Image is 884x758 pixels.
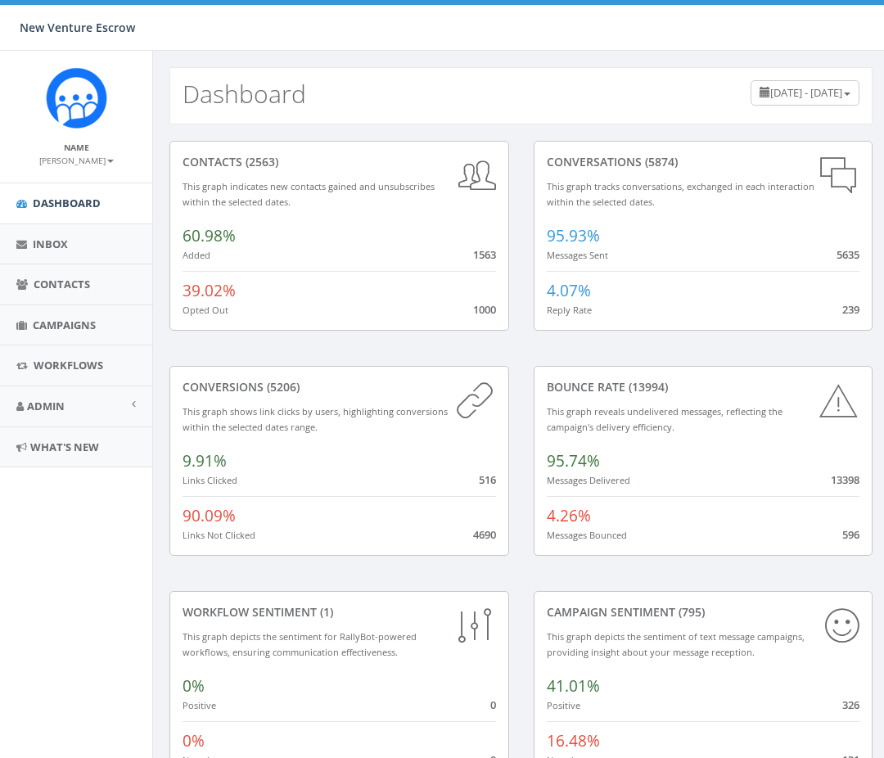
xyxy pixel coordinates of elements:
a: [PERSON_NAME] [39,152,114,167]
div: contacts [183,154,496,170]
div: conversions [183,379,496,395]
span: What's New [30,440,99,454]
span: 95.93% [547,225,600,246]
small: Links Not Clicked [183,529,255,541]
img: Rally_Corp_Icon_1.png [46,67,107,129]
small: This graph shows link clicks by users, highlighting conversions within the selected dates range. [183,405,448,433]
span: 13398 [831,472,859,487]
span: 41.01% [547,675,600,697]
small: This graph reveals undelivered messages, reflecting the campaign's delivery efficiency. [547,405,783,433]
span: Contacts [34,277,90,291]
span: (5874) [642,154,678,169]
span: Inbox [33,237,68,251]
span: 16.48% [547,730,600,751]
small: Added [183,249,210,261]
small: Links Clicked [183,474,237,486]
small: Positive [547,699,580,711]
span: (13994) [625,379,668,395]
div: Campaign Sentiment [547,604,860,620]
span: (2563) [242,154,278,169]
span: 1000 [473,302,496,317]
span: (1) [317,604,333,620]
small: [PERSON_NAME] [39,155,114,166]
h2: Dashboard [183,80,306,107]
span: 5635 [837,247,859,262]
span: (795) [675,604,705,620]
span: Admin [27,399,65,413]
span: 1563 [473,247,496,262]
span: 90.09% [183,505,236,526]
span: Campaigns [33,318,96,332]
span: 516 [479,472,496,487]
small: Messages Bounced [547,529,627,541]
span: 39.02% [183,280,236,301]
div: Bounce Rate [547,379,860,395]
span: 0% [183,675,205,697]
small: Messages Delivered [547,474,630,486]
span: 9.91% [183,450,227,471]
div: conversations [547,154,860,170]
span: 4690 [473,527,496,542]
small: Name [64,142,89,153]
small: Opted Out [183,304,228,316]
span: 326 [842,697,859,712]
span: 4.07% [547,280,591,301]
span: 596 [842,527,859,542]
span: 0 [490,697,496,712]
small: Messages Sent [547,249,608,261]
span: 95.74% [547,450,600,471]
span: 239 [842,302,859,317]
small: Reply Rate [547,304,592,316]
div: Workflow Sentiment [183,604,496,620]
span: [DATE] - [DATE] [770,85,842,100]
small: Positive [183,699,216,711]
span: 60.98% [183,225,236,246]
span: Dashboard [33,196,101,210]
small: This graph tracks conversations, exchanged in each interaction within the selected dates. [547,180,814,208]
span: (5206) [264,379,300,395]
span: 0% [183,730,205,751]
span: New Venture Escrow [20,20,135,35]
span: Workflows [34,358,103,372]
small: This graph depicts the sentiment of text message campaigns, providing insight about your message ... [547,630,805,658]
small: This graph depicts the sentiment for RallyBot-powered workflows, ensuring communication effective... [183,630,417,658]
span: 4.26% [547,505,591,526]
small: This graph indicates new contacts gained and unsubscribes within the selected dates. [183,180,435,208]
